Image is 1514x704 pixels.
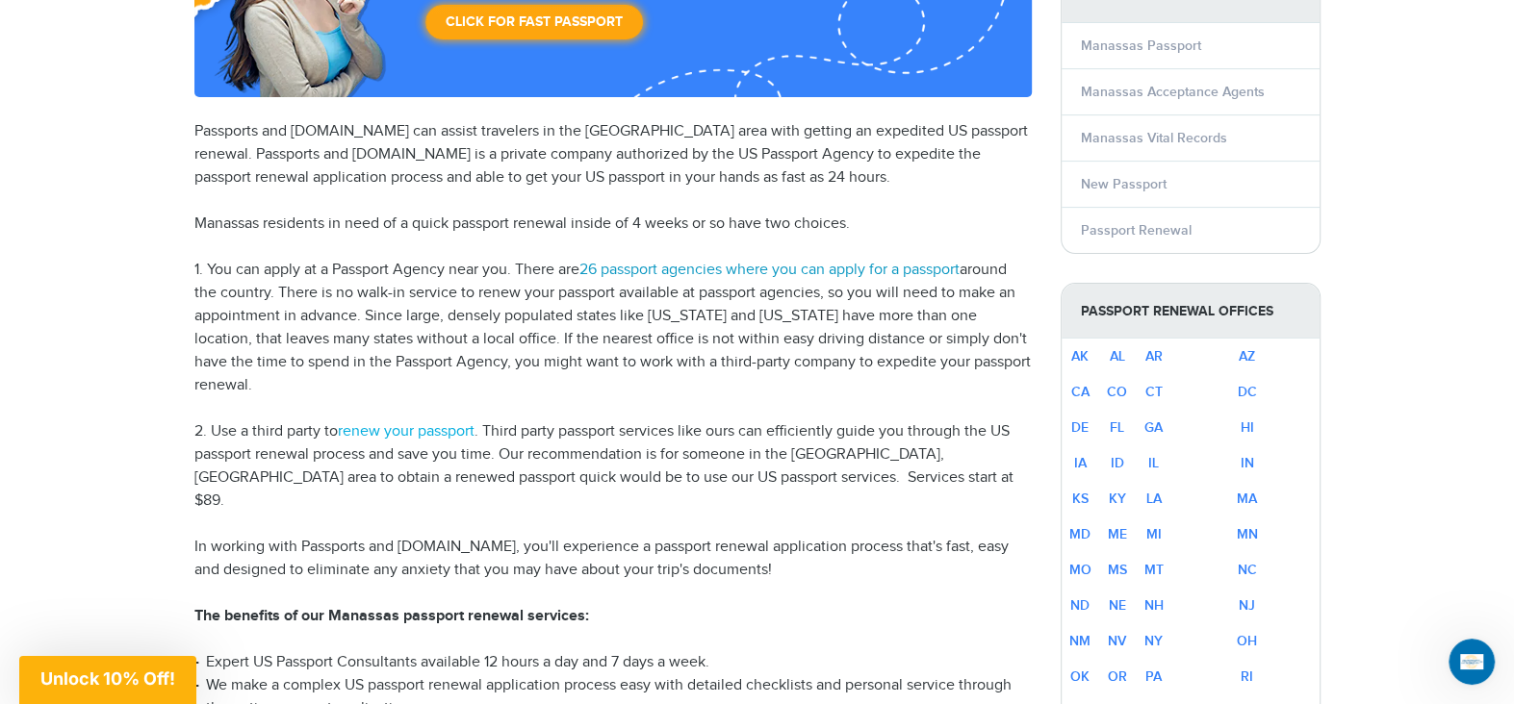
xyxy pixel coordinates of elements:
[194,120,1032,189] p: Passports and [DOMAIN_NAME] can assist travelers in the [GEOGRAPHIC_DATA] area with getting an ex...
[1109,490,1126,507] a: KY
[425,5,643,39] a: Click for Fast Passport
[1107,384,1127,400] a: CO
[194,607,589,625] strong: The benefits of our Manassas passport renewal services:
[1238,562,1257,578] a: NC
[1239,597,1255,614] a: NJ
[1071,419,1089,436] a: DE
[1237,490,1257,507] a: MA
[1108,633,1126,649] a: NV
[1148,455,1159,471] a: IL
[1071,348,1089,365] a: AK
[194,213,1032,236] p: Manassas residents in need of a quick passport renewal inside of 4 weeks or so have two choices.
[1108,668,1127,685] a: OR
[1145,348,1163,365] a: AR
[1108,526,1127,542] a: ME
[1072,490,1089,507] a: KS
[1081,222,1192,239] a: Passport Renewal
[1081,38,1201,54] a: Manassas Passport
[194,420,1032,513] p: 2. Use a third party to . Third party passport services like ours can efficiently guide you throu...
[1146,490,1162,507] a: LA
[1237,526,1258,542] a: MN
[194,536,1032,582] p: In working with Passports and [DOMAIN_NAME], you'll experience a passport renewal application pro...
[1109,597,1126,614] a: NE
[19,656,196,704] div: Unlock 10% Off!
[194,259,1032,397] p: 1. You can apply at a Passport Agency near you. There are around the country. There is no walk-in...
[1070,668,1090,685] a: OK
[1241,419,1254,436] a: HI
[1144,633,1163,649] a: NY
[1239,348,1255,365] a: AZ
[1110,419,1124,436] a: FL
[1111,455,1124,471] a: ID
[1081,176,1167,192] a: New Passport
[1241,668,1253,685] a: RI
[1145,668,1162,685] a: PA
[1069,633,1091,649] a: NM
[1238,384,1257,400] a: DC
[579,261,960,279] a: 26 passport agencies where you can apply for a passport
[1062,284,1320,339] strong: Passport Renewal Offices
[1144,562,1164,578] a: MT
[194,651,1032,674] li: Expert US Passport Consultants available 12 hours a day and 7 days a week.
[40,668,175,689] span: Unlock 10% Off!
[1145,384,1163,400] a: CT
[1070,597,1090,614] a: ND
[1110,348,1125,365] a: AL
[1071,384,1090,400] a: CA
[1069,526,1091,542] a: MD
[1108,562,1127,578] a: MS
[1081,84,1265,100] a: Manassas Acceptance Agents
[1241,455,1254,471] a: IN
[1146,526,1162,542] a: MI
[1081,130,1227,146] a: Manassas Vital Records
[1074,455,1087,471] a: IA
[338,422,475,440] a: renew your passport
[1237,633,1257,649] a: OH
[1144,419,1163,436] a: GA
[1449,639,1495,685] iframe: Intercom live chat
[1144,597,1164,614] a: NH
[1069,562,1091,578] a: MO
